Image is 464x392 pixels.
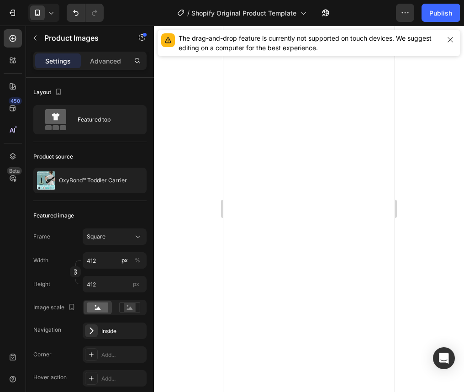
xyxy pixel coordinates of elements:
img: product feature img [37,171,55,190]
button: Publish [422,4,460,22]
p: Settings [45,56,71,66]
label: Height [33,280,50,288]
div: Undo/Redo [67,4,104,22]
p: OxyBond™ Toddler Carrier [59,177,127,184]
p: Advanced [90,56,121,66]
label: Frame [33,233,50,241]
button: Square [83,228,147,245]
div: The drag-and-drop feature is currently not supported on touch devices. We suggest editing on a co... [179,33,440,53]
div: Hover action [33,373,67,381]
div: % [135,256,140,265]
span: Shopify Original Product Template [191,8,296,18]
button: % [119,255,130,266]
span: / [187,8,190,18]
div: Publish [429,8,452,18]
input: px% [83,252,147,269]
label: Width [33,256,48,265]
div: Navigation [33,326,61,334]
div: Inside [101,327,144,335]
div: Corner [33,350,52,359]
div: Product source [33,153,73,161]
div: Featured top [78,109,133,130]
span: Square [87,233,105,241]
div: Featured image [33,212,74,220]
p: Product Images [44,32,122,43]
div: Open Intercom Messenger [433,347,455,369]
button: px [132,255,143,266]
div: Beta [7,167,22,175]
span: px [133,281,139,287]
input: px [83,276,147,292]
div: Add... [101,375,144,383]
div: Layout [33,86,64,99]
iframe: Design area [223,26,395,392]
div: 450 [9,97,22,105]
div: px [121,256,128,265]
div: Add... [101,351,144,359]
div: Image scale [33,302,77,314]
